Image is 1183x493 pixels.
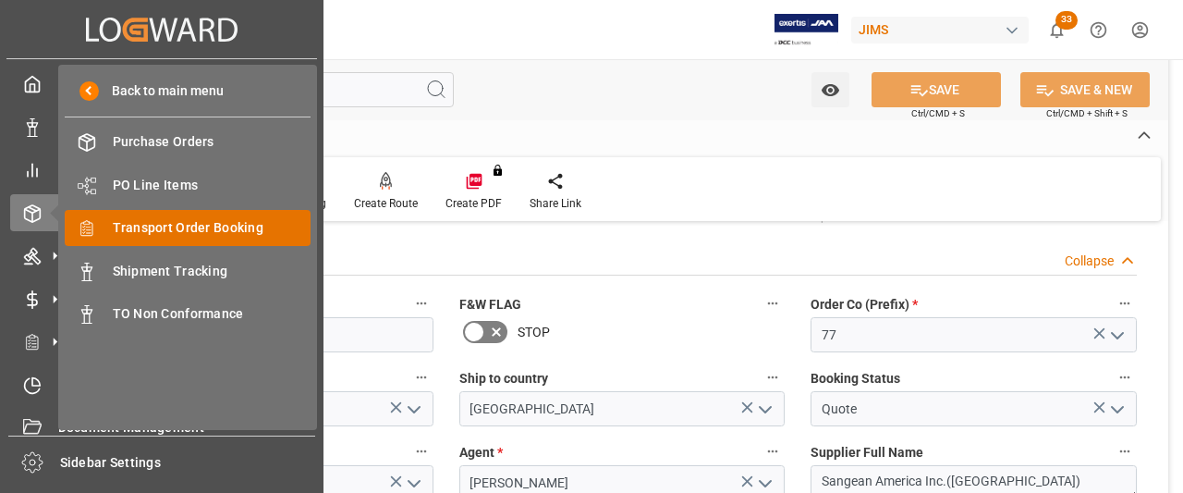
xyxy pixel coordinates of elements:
button: Agent * [761,439,785,463]
button: Supplier Full Name [1113,439,1137,463]
a: My Reports [10,152,313,188]
a: Document Management [10,410,313,446]
button: JAM Reference Number [409,291,433,315]
span: Agent [459,443,503,462]
span: Order Co (Prefix) [811,295,918,314]
a: Transport Order Booking [65,210,311,246]
span: Ship to country [459,369,548,388]
span: Completed [797,211,851,224]
a: Shipment Tracking [65,253,311,289]
span: 33 [1055,11,1078,30]
button: Country of Origin (Suffix) * [409,365,433,389]
a: Data Management [10,108,313,144]
button: Help Center [1078,9,1119,51]
button: SAVE & NEW [1020,72,1150,107]
a: Timeslot Management V2 [10,366,313,402]
button: Ship to country [761,365,785,389]
span: F&W FLAG [459,295,521,314]
span: Purchase Orders [113,132,311,152]
span: STOP [518,323,550,342]
div: Create Route [354,195,418,212]
button: open menu [1102,321,1129,350]
button: Shipment type * [409,439,433,463]
div: Share Link [530,195,581,212]
button: Booking Status [1113,365,1137,389]
span: TO Non Conformance [113,304,311,324]
img: Exertis%20JAM%20-%20Email%20Logo.jpg_1722504956.jpg [774,14,838,46]
button: open menu [398,395,426,424]
button: SAVE [872,72,1001,107]
span: Sidebar Settings [60,453,316,473]
button: show 33 new notifications [1036,9,1078,51]
span: Back to main menu [99,81,224,101]
div: Collapse [1065,252,1114,271]
span: Shipment Tracking [113,262,311,281]
button: open menu [811,72,849,107]
button: open menu [750,395,778,424]
span: Transport Order Booking [113,218,311,238]
span: Booking Status [811,369,900,388]
a: TO Non Conformance [65,296,311,332]
div: JIMS [851,17,1029,43]
a: PO Line Items [65,166,311,203]
span: PO Line Items [113,176,311,195]
button: open menu [1102,395,1129,424]
button: Order Co (Prefix) * [1113,291,1137,315]
a: Purchase Orders [65,124,311,160]
a: My Cockpit [10,66,313,102]
span: Ctrl/CMD + S [911,106,965,120]
button: F&W FLAG [761,291,785,315]
span: Ctrl/CMD + Shift + S [1046,106,1128,120]
button: JIMS [851,12,1036,47]
span: Supplier Full Name [811,443,923,462]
